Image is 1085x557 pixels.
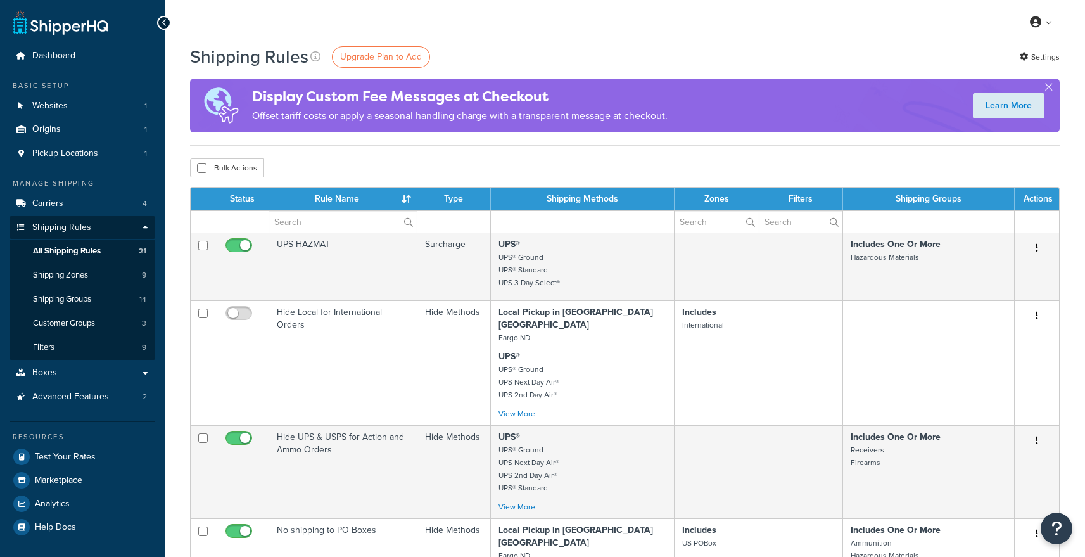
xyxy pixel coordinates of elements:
[10,118,155,141] li: Origins
[498,364,559,400] small: UPS® Ground UPS Next Day Air® UPS 2nd Day Air®
[675,211,758,233] input: Search
[190,44,308,69] h1: Shipping Rules
[682,319,724,331] small: International
[144,101,147,112] span: 1
[144,124,147,135] span: 1
[35,522,76,533] span: Help Docs
[33,294,91,305] span: Shipping Groups
[10,80,155,91] div: Basic Setup
[759,211,842,233] input: Search
[1041,513,1072,544] button: Open Resource Center
[417,425,491,518] td: Hide Methods
[682,305,716,319] strong: Includes
[10,385,155,409] li: Advanced Features
[33,246,101,257] span: All Shipping Rules
[269,233,417,300] td: UPS HAZMAT
[498,444,559,494] small: UPS® Ground UPS Next Day Air® UPS 2nd Day Air® UPS® Standard
[10,264,155,287] a: Shipping Zones 9
[252,107,668,125] p: Offset tariff costs or apply a seasonal handling charge with a transparent message at checkout.
[142,318,146,329] span: 3
[682,537,716,549] small: US POBox
[10,142,155,165] li: Pickup Locations
[190,79,252,132] img: duties-banner-06bc72dcb5fe05cb3f9472aba00be2ae8eb53ab6f0d8bb03d382ba314ac3c341.png
[139,246,146,257] span: 21
[33,270,88,281] span: Shipping Zones
[32,101,68,112] span: Websites
[10,240,155,263] a: All Shipping Rules 21
[10,288,155,311] li: Shipping Groups
[851,523,941,537] strong: Includes One Or More
[498,305,653,331] strong: Local Pickup in [GEOGRAPHIC_DATA] [GEOGRAPHIC_DATA]
[491,188,675,210] th: Shipping Methods
[13,10,108,35] a: ShipperHQ Home
[35,475,82,486] span: Marketplace
[417,233,491,300] td: Surcharge
[32,148,98,159] span: Pickup Locations
[851,252,919,263] small: Hazardous Materials
[10,240,155,263] li: All Shipping Rules
[973,93,1044,118] a: Learn More
[10,288,155,311] a: Shipping Groups 14
[142,270,146,281] span: 9
[32,368,57,378] span: Boxes
[498,430,520,444] strong: UPS®
[10,192,155,215] li: Carriers
[32,124,61,135] span: Origins
[32,51,75,61] span: Dashboard
[215,188,269,210] th: Status
[143,198,147,209] span: 4
[498,501,535,513] a: View More
[675,188,759,210] th: Zones
[498,238,520,251] strong: UPS®
[417,300,491,425] td: Hide Methods
[10,516,155,539] a: Help Docs
[139,294,146,305] span: 14
[252,86,668,107] h4: Display Custom Fee Messages at Checkout
[682,523,716,537] strong: Includes
[10,336,155,359] li: Filters
[10,432,155,442] div: Resources
[498,332,530,343] small: Fargo ND
[33,342,54,353] span: Filters
[498,408,535,419] a: View More
[417,188,491,210] th: Type
[190,158,264,177] button: Bulk Actions
[10,178,155,189] div: Manage Shipping
[144,148,147,159] span: 1
[269,188,417,210] th: Rule Name : activate to sort column ascending
[10,445,155,468] a: Test Your Rates
[10,492,155,515] a: Analytics
[33,318,95,329] span: Customer Groups
[851,444,884,468] small: Receivers Firearms
[143,392,147,402] span: 2
[10,361,155,385] a: Boxes
[332,46,430,68] a: Upgrade Plan to Add
[32,222,91,233] span: Shipping Rules
[32,392,109,402] span: Advanced Features
[10,312,155,335] a: Customer Groups 3
[10,44,155,68] a: Dashboard
[851,238,941,251] strong: Includes One Or More
[10,264,155,287] li: Shipping Zones
[10,216,155,240] a: Shipping Rules
[35,452,96,463] span: Test Your Rates
[10,469,155,492] a: Marketplace
[10,312,155,335] li: Customer Groups
[10,385,155,409] a: Advanced Features 2
[269,425,417,518] td: Hide UPS & USPS for Action and Ammo Orders
[1020,48,1060,66] a: Settings
[10,94,155,118] a: Websites 1
[10,336,155,359] a: Filters 9
[851,430,941,444] strong: Includes One Or More
[142,342,146,353] span: 9
[10,192,155,215] a: Carriers 4
[498,350,520,363] strong: UPS®
[269,211,417,233] input: Search
[35,499,70,509] span: Analytics
[10,216,155,361] li: Shipping Rules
